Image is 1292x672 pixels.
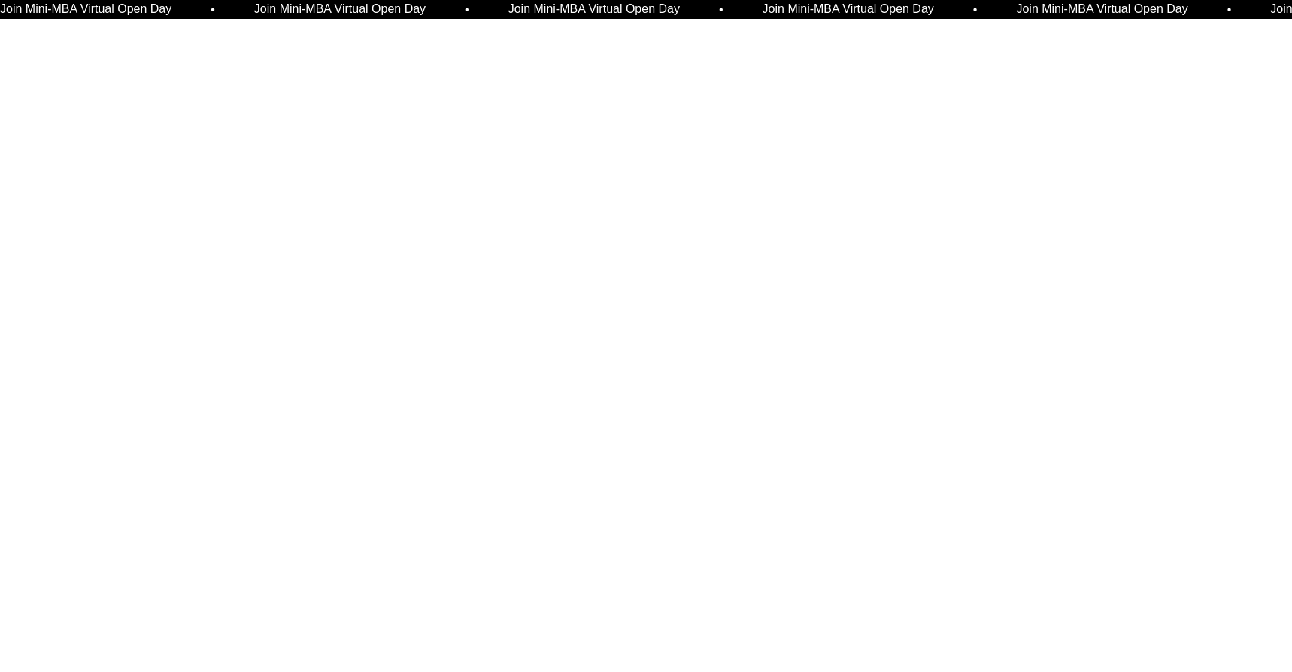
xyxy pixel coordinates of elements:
[198,4,202,16] span: •
[452,4,456,16] span: •
[1215,4,1219,16] span: •
[706,4,711,16] span: •
[960,4,965,16] span: •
